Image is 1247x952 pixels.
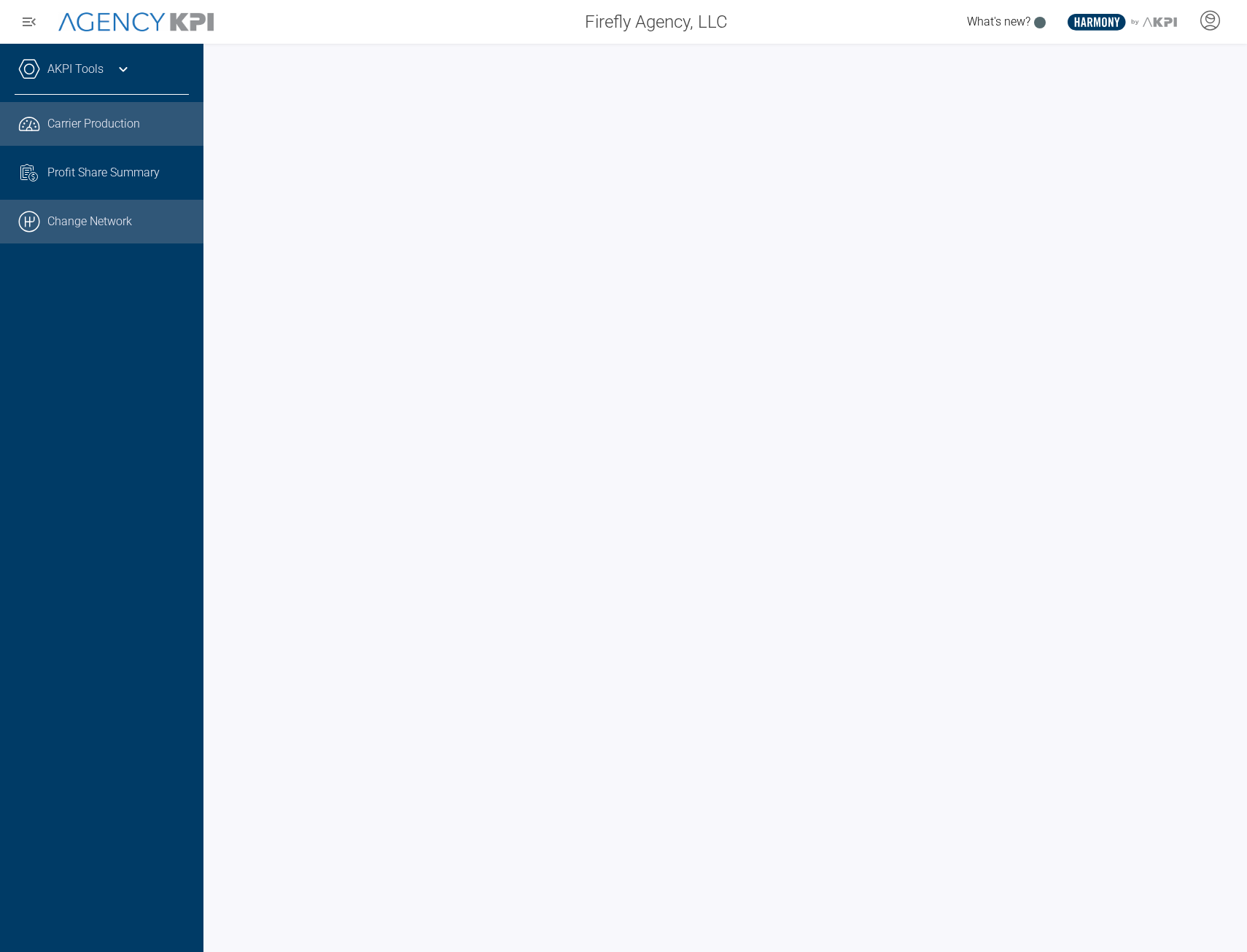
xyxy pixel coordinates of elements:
[967,15,1030,28] span: What's new?
[58,12,214,32] img: AgencyKPI
[47,115,140,133] span: Carrier Production
[585,9,728,35] span: Firefly Agency, LLC
[47,61,104,78] a: AKPI Tools
[47,164,160,182] span: Profit Share Summary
